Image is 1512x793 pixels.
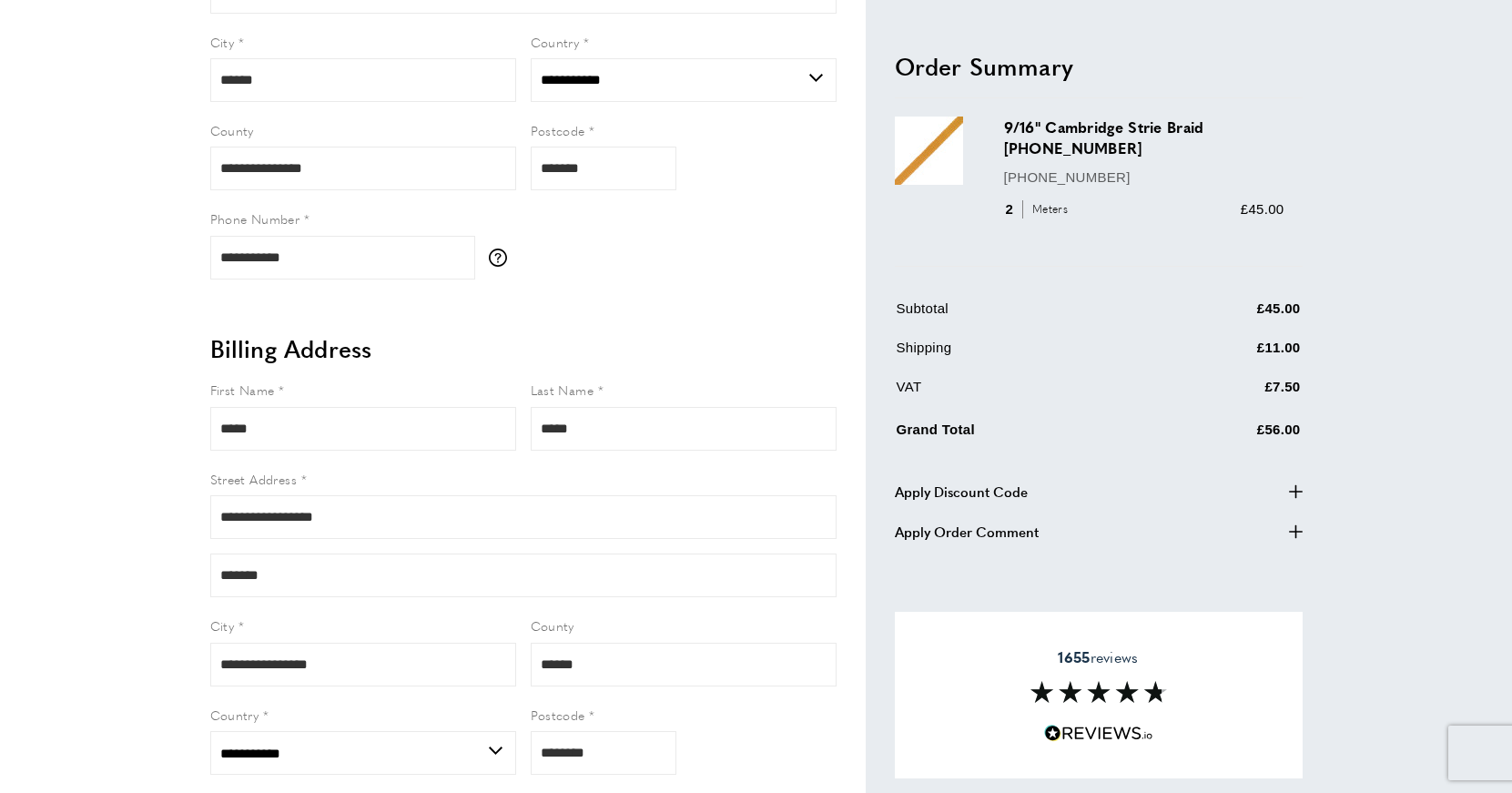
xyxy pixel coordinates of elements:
[210,209,300,228] span: Phone Number
[895,480,1028,502] span: Apply Discount Code
[210,706,259,724] span: Country
[1004,117,1284,158] h3: 9/16" Cambridge Strie Braid [PHONE_NUMBER]
[1157,297,1300,332] td: £45.00
[897,297,1156,332] td: Subtotal
[897,336,1156,371] td: Shipping
[1022,200,1072,218] span: Meters
[1004,166,1284,188] p: [PHONE_NUMBER]
[1058,647,1138,666] span: reviews
[210,470,298,488] span: Street Address
[531,121,585,139] span: Postcode
[1058,646,1090,666] strong: 1655
[210,616,235,635] span: City
[1157,375,1300,411] td: £7.50
[210,381,275,399] span: First Name
[210,332,837,365] h2: Billing Address
[1241,200,1284,216] span: £45.00
[897,414,1156,453] td: Grand Total
[1044,725,1153,742] img: Reviews.io 5 stars
[1157,414,1300,453] td: £56.00
[531,706,585,724] span: Postcode
[1157,336,1300,371] td: £11.00
[895,49,1303,82] h2: Order Summary
[897,375,1156,411] td: VAT
[210,121,254,139] span: County
[895,117,963,185] img: 9/16" Cambridge Strie Braid 977-34160-154
[489,249,516,267] button: More information
[531,616,574,635] span: County
[1030,681,1167,703] img: Reviews section
[210,33,235,51] span: City
[531,381,594,399] span: Last Name
[1004,198,1074,219] div: 2
[531,33,580,51] span: Country
[895,520,1039,542] span: Apply Order Comment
